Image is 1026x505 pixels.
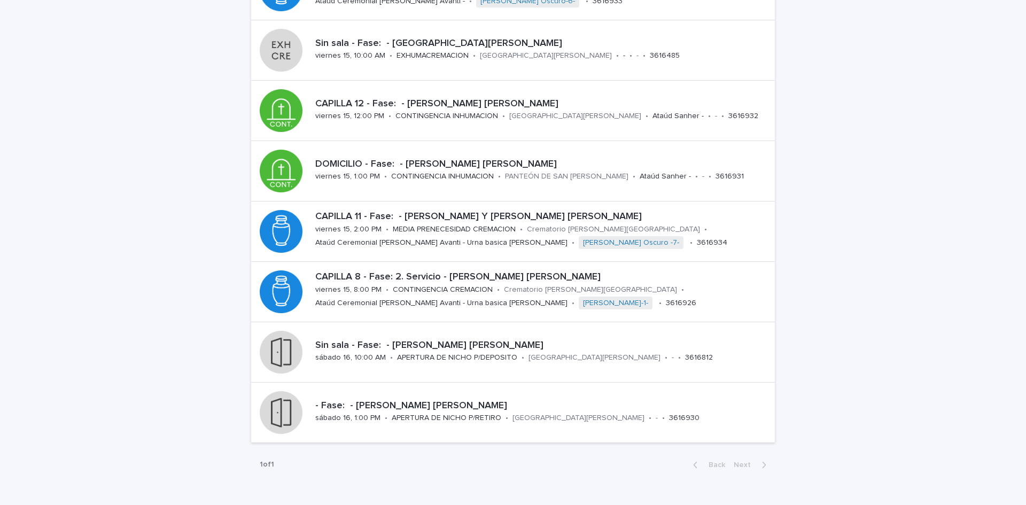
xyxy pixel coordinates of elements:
[522,353,524,362] p: •
[315,211,771,223] p: CAPILLA 11 - Fase: - [PERSON_NAME] Y [PERSON_NAME] [PERSON_NAME]
[681,285,684,294] p: •
[315,400,771,412] p: - Fase: - [PERSON_NAME] [PERSON_NAME]
[616,51,619,60] p: •
[636,51,639,60] p: -
[504,285,677,294] p: Crematorio [PERSON_NAME][GEOGRAPHIC_DATA]
[315,414,380,423] p: sábado 16, 1:00 PM
[315,340,771,352] p: Sin sala - Fase: - [PERSON_NAME] [PERSON_NAME]
[480,51,612,60] p: [GEOGRAPHIC_DATA][PERSON_NAME]
[395,112,498,121] p: CONTINGENCIA INHUMACION
[623,51,625,60] p: -
[702,461,725,469] span: Back
[315,353,386,362] p: sábado 16, 10:00 AM
[659,299,662,308] p: •
[506,414,508,423] p: •
[315,238,568,247] p: Ataúd Ceremonial [PERSON_NAME] Avanti - Urna basica [PERSON_NAME]
[702,172,704,181] p: -
[384,172,387,181] p: •
[393,285,493,294] p: CONTINGENCIA CREMACION
[572,238,574,247] p: •
[672,353,674,362] p: -
[695,172,698,181] p: •
[715,112,717,121] p: -
[473,51,476,60] p: •
[385,414,387,423] p: •
[685,460,729,470] button: Back
[572,299,574,308] p: •
[251,262,775,322] a: CAPILLA 8 - Fase: 2. Servicio - [PERSON_NAME] [PERSON_NAME]viernes 15, 8:00 PM•CONTINGENCIA CREMA...
[505,172,628,181] p: PANTEÓN DE SAN [PERSON_NAME]
[397,51,469,60] p: EXHUMACREMACION
[251,201,775,262] a: CAPILLA 11 - Fase: - [PERSON_NAME] Y [PERSON_NAME] [PERSON_NAME]viernes 15, 2:00 PM•MEDIA PRENECE...
[315,271,771,283] p: CAPILLA 8 - Fase: 2. Servicio - [PERSON_NAME] [PERSON_NAME]
[386,225,388,234] p: •
[315,98,771,110] p: CAPILLA 12 - Fase: - [PERSON_NAME] [PERSON_NAME]
[633,172,635,181] p: •
[629,51,632,60] p: •
[512,414,644,423] p: [GEOGRAPHIC_DATA][PERSON_NAME]
[509,112,641,121] p: [GEOGRAPHIC_DATA][PERSON_NAME]
[685,353,713,362] p: 3616812
[734,461,757,469] span: Next
[251,383,775,443] a: - Fase: - [PERSON_NAME] [PERSON_NAME]sábado 16, 1:00 PM•APERTURA DE NICHO P/RETIRO•[GEOGRAPHIC_DA...
[665,353,667,362] p: •
[498,172,501,181] p: •
[583,299,648,308] a: [PERSON_NAME]-1-
[315,38,771,50] p: Sin sala - Fase: - [GEOGRAPHIC_DATA][PERSON_NAME]
[315,299,568,308] p: Ataúd Ceremonial [PERSON_NAME] Avanti - Urna basica [PERSON_NAME]
[315,51,385,60] p: viernes 15, 10:00 AM
[251,20,775,81] a: Sin sala - Fase: - [GEOGRAPHIC_DATA][PERSON_NAME]viernes 15, 10:00 AM•EXHUMACREMACION•[GEOGRAPHIC...
[397,353,517,362] p: APERTURA DE NICHO P/DEPOSITO
[583,238,679,247] a: [PERSON_NAME] Oscuro -7-
[728,112,758,121] p: 3616932
[388,112,391,121] p: •
[678,353,681,362] p: •
[669,414,699,423] p: 3616930
[502,112,505,121] p: •
[391,172,494,181] p: CONTINGENCIA INHUMACION
[650,51,680,60] p: 3616485
[646,112,648,121] p: •
[315,172,380,181] p: viernes 15, 1:00 PM
[393,225,516,234] p: MEDIA PRENECESIDAD CREMACION
[709,172,711,181] p: •
[649,414,651,423] p: •
[392,414,501,423] p: APERTURA DE NICHO P/RETIRO
[716,172,744,181] p: 3616931
[497,285,500,294] p: •
[251,322,775,383] a: Sin sala - Fase: - [PERSON_NAME] [PERSON_NAME]sábado 16, 10:00 AM•APERTURA DE NICHO P/DEPOSITO•[G...
[666,299,696,308] p: 3616926
[729,460,775,470] button: Next
[656,414,658,423] p: -
[251,141,775,201] a: DOMICILIO - Fase: - [PERSON_NAME] [PERSON_NAME]viernes 15, 1:00 PM•CONTINGENCIA INHUMACION•PANTEÓ...
[697,238,727,247] p: 3616934
[390,51,392,60] p: •
[708,112,711,121] p: •
[251,81,775,141] a: CAPILLA 12 - Fase: - [PERSON_NAME] [PERSON_NAME]viernes 15, 12:00 PM•CONTINGENCIA INHUMACION•[GEO...
[528,353,660,362] p: [GEOGRAPHIC_DATA][PERSON_NAME]
[690,238,693,247] p: •
[315,285,382,294] p: viernes 15, 8:00 PM
[640,172,691,181] p: Ataúd Sanher -
[527,225,700,234] p: Crematorio [PERSON_NAME][GEOGRAPHIC_DATA]
[643,51,646,60] p: •
[520,225,523,234] p: •
[315,159,771,170] p: DOMICILIO - Fase: - [PERSON_NAME] [PERSON_NAME]
[721,112,724,121] p: •
[652,112,704,121] p: Ataúd Sanher -
[251,452,283,478] p: 1 of 1
[704,225,707,234] p: •
[315,112,384,121] p: viernes 15, 12:00 PM
[662,414,665,423] p: •
[315,225,382,234] p: viernes 15, 2:00 PM
[386,285,388,294] p: •
[390,353,393,362] p: •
